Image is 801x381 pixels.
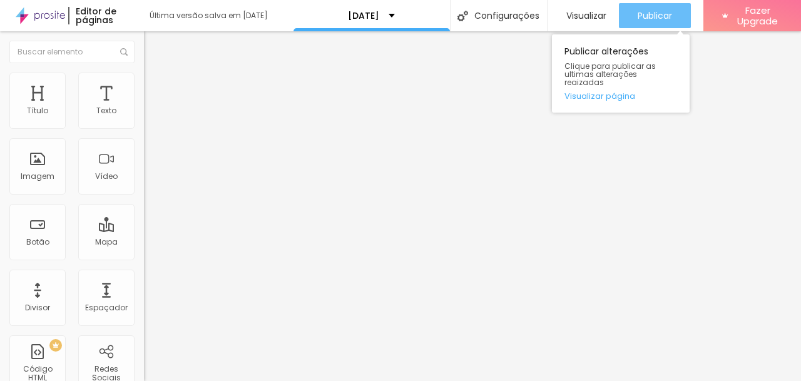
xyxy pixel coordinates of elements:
img: Icone [120,48,128,56]
input: Buscar elemento [9,41,135,63]
div: Texto [96,106,116,115]
div: Espaçador [85,303,128,312]
div: Imagem [21,172,54,181]
p: [DATE] [348,11,379,20]
span: Clique para publicar as ultimas alterações reaizadas [564,62,677,87]
div: Botão [26,238,49,246]
div: Título [27,106,48,115]
span: Fazer Upgrade [733,5,782,27]
span: Visualizar [566,11,606,21]
div: Editor de páginas [68,7,136,24]
span: Publicar [638,11,672,21]
div: Divisor [25,303,50,312]
iframe: Editor [144,31,801,381]
button: Publicar [619,3,691,28]
div: Vídeo [95,172,118,181]
a: Visualizar página [564,92,677,100]
div: Mapa [95,238,118,246]
button: Visualizar [548,3,619,28]
div: Publicar alterações [552,34,690,113]
div: Última versão salva em [DATE] [150,12,293,19]
img: Icone [457,11,468,21]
